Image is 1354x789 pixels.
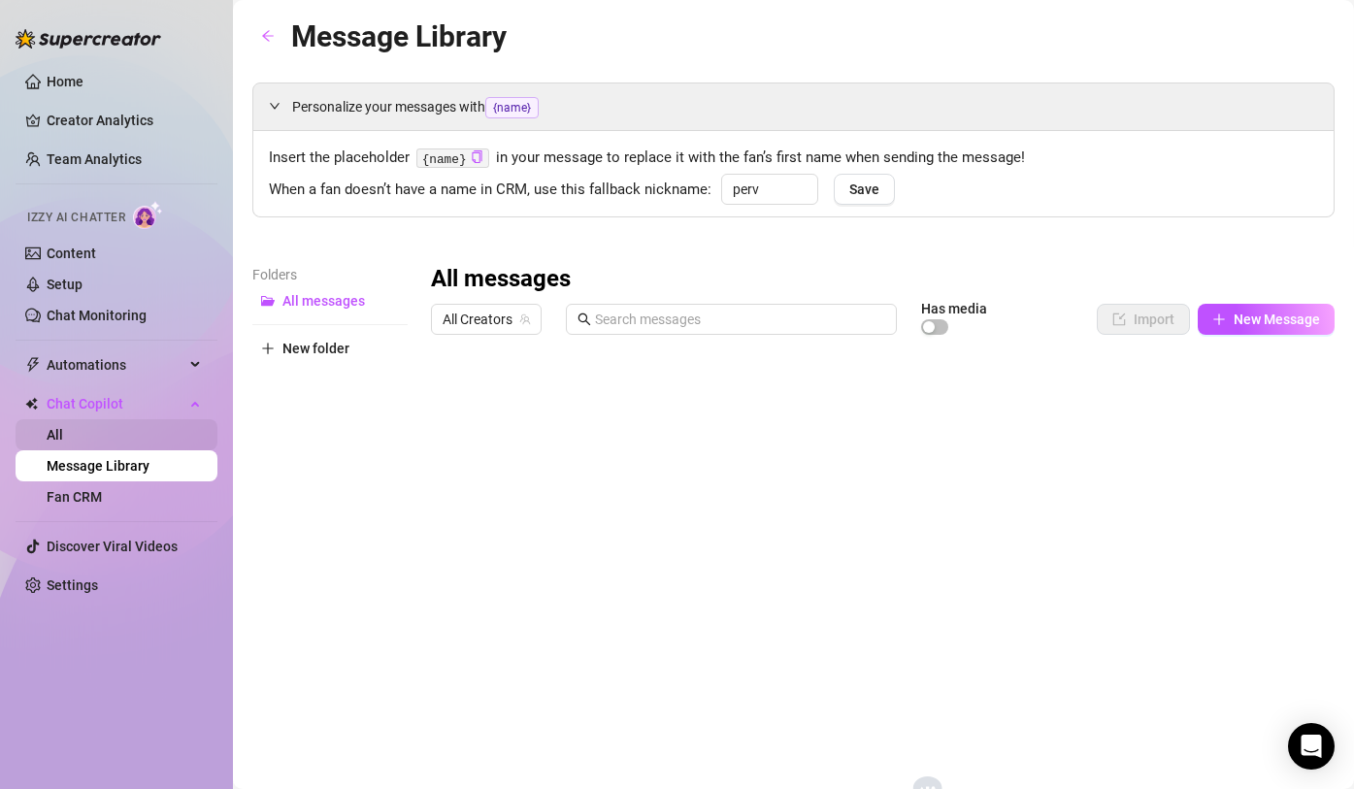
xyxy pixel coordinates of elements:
span: plus [1212,312,1226,326]
a: Message Library [47,458,149,474]
span: search [578,312,591,326]
span: plus [261,342,275,355]
a: Fan CRM [47,489,102,505]
button: Click to Copy [471,150,483,165]
span: {name} [485,97,539,118]
img: Chat Copilot [25,397,38,411]
a: Chat Monitoring [47,308,147,323]
span: expanded [269,100,281,112]
a: Team Analytics [47,151,142,167]
span: Automations [47,349,184,380]
a: All [47,427,63,443]
span: copy [471,150,483,163]
span: Chat Copilot [47,388,184,419]
input: Search messages [595,309,885,330]
img: logo-BBDzfeDw.svg [16,29,161,49]
a: Discover Viral Videos [47,539,178,554]
span: Personalize your messages with [292,96,1318,118]
span: Insert the placeholder in your message to replace it with the fan’s first name when sending the m... [269,147,1318,170]
span: folder-open [261,294,275,308]
div: Open Intercom Messenger [1288,723,1335,770]
a: Creator Analytics [47,105,202,136]
span: New folder [282,341,349,356]
button: New folder [252,333,408,364]
button: All messages [252,285,408,316]
article: Has media [921,303,987,314]
span: All Creators [443,305,530,334]
code: {name} [416,148,489,169]
span: All messages [282,293,365,309]
div: Personalize your messages with{name} [253,83,1334,130]
a: Settings [47,577,98,593]
span: Izzy AI Chatter [27,209,125,227]
span: New Message [1234,312,1320,327]
img: AI Chatter [133,201,163,229]
a: Home [47,74,83,89]
button: Import [1097,304,1190,335]
article: Message Library [291,14,507,59]
button: New Message [1198,304,1335,335]
button: Save [834,174,895,205]
h3: All messages [431,264,571,295]
span: When a fan doesn’t have a name in CRM, use this fallback nickname: [269,179,711,202]
span: Save [849,181,879,197]
span: thunderbolt [25,357,41,373]
a: Setup [47,277,83,292]
span: arrow-left [261,29,275,43]
article: Folders [252,264,408,285]
a: Content [47,246,96,261]
span: team [519,313,531,325]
